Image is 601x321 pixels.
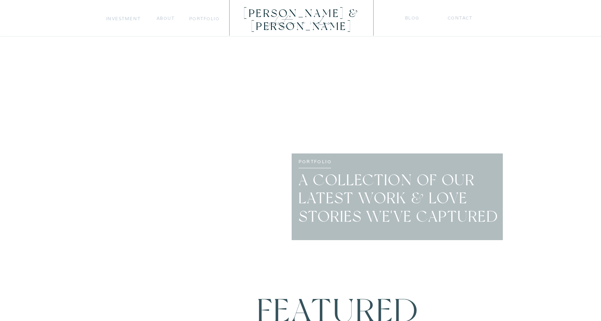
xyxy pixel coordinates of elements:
h2: portfolio [299,158,332,164]
a: Investment [106,15,141,22]
a: [PERSON_NAME] & [PERSON_NAME] [231,7,373,20]
a: about [157,14,175,22]
a: portfolio [189,15,219,22]
a: Contact [448,14,473,22]
a: blog [405,14,419,22]
h3: a collection of our latest work & love stories we've captured [299,171,500,222]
